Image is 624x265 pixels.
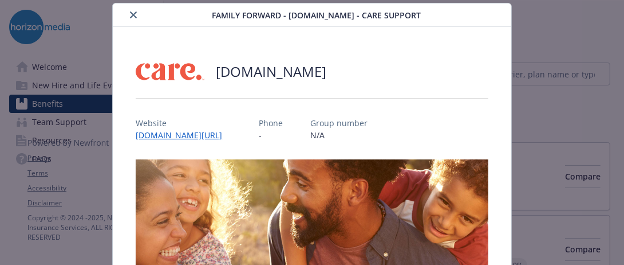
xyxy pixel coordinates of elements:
[259,129,283,141] p: -
[127,8,140,22] button: close
[136,54,204,89] img: Care.com
[310,129,368,141] p: N/A
[216,62,326,81] h2: [DOMAIN_NAME]
[136,130,231,141] a: [DOMAIN_NAME][URL]
[212,9,421,21] span: Family Forward - [DOMAIN_NAME] - Care Support
[136,117,231,129] p: Website
[310,117,368,129] p: Group number
[259,117,283,129] p: Phone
